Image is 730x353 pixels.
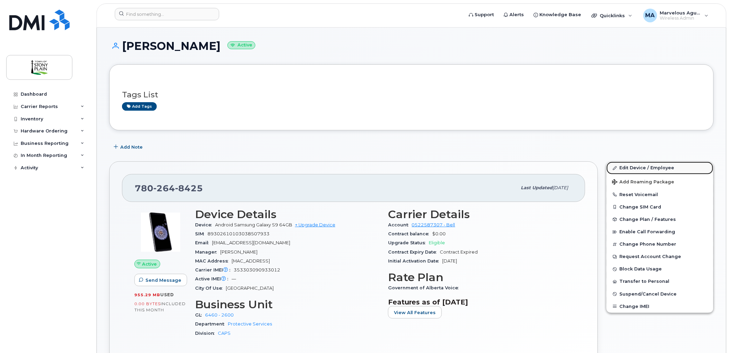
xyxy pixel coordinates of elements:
[607,213,713,226] button: Change Plan / Features
[220,249,257,255] span: [PERSON_NAME]
[145,277,181,284] span: Send Message
[140,212,181,253] img: image20231002-3703462-jx8xvz.jpeg
[215,222,292,227] span: Android Samsung Galaxy S9 64GB
[228,321,272,327] a: Protective Services
[607,288,713,300] button: Suspend/Cancel Device
[607,275,713,288] button: Transfer to Personal
[195,312,205,318] span: GL
[232,258,270,264] span: [MAC_ADDRESS]
[612,179,675,186] span: Add Roaming Package
[212,240,290,245] span: [EMAIL_ADDRESS][DOMAIN_NAME]
[388,249,440,255] span: Contract Expiry Date
[607,250,713,263] button: Request Account Change
[388,222,412,227] span: Account
[134,301,161,306] span: 0.00 Bytes
[122,102,157,111] a: Add tags
[607,162,713,174] a: Edit Device / Employee
[607,201,713,213] button: Change SIM Card
[195,208,380,221] h3: Device Details
[195,240,212,245] span: Email
[195,267,234,272] span: Carrier IMEI
[412,222,455,227] a: 0522587307 - Bell
[607,263,713,275] button: Block Data Usage
[109,141,149,153] button: Add Note
[195,298,380,311] h3: Business Unit
[195,222,215,227] span: Device
[620,217,676,222] span: Change Plan / Features
[443,258,457,264] span: [DATE]
[440,249,478,255] span: Contract Expired
[134,292,160,297] span: 955.29 MB
[429,240,445,245] span: Eligible
[433,231,446,236] span: $0.00
[607,300,713,313] button: Change IMEI
[388,231,433,236] span: Contract balance
[553,185,568,190] span: [DATE]
[142,261,157,267] span: Active
[227,41,255,49] small: Active
[195,258,232,264] span: MAC Address
[195,321,228,327] span: Department
[160,292,174,297] span: used
[620,229,676,235] span: Enable Call Forwarding
[122,90,701,99] h3: Tags List
[134,301,186,312] span: included this month
[388,285,462,290] span: Government of Alberta Voice
[388,306,442,319] button: View All Features
[521,185,553,190] span: Last updated
[607,226,713,238] button: Enable Call Forwarding
[607,238,713,250] button: Change Phone Number
[207,231,270,236] span: 89302610103038507933
[134,274,187,286] button: Send Message
[109,40,714,52] h1: [PERSON_NAME]
[195,249,220,255] span: Manager
[388,258,443,264] span: Initial Activation Date
[232,276,236,281] span: —
[394,309,436,316] span: View All Features
[388,240,429,245] span: Upgrade Status
[218,331,231,336] a: CAPS
[234,267,280,272] span: 353303090933012
[135,183,203,193] span: 780
[620,291,677,297] span: Suspend/Cancel Device
[195,231,207,236] span: SIM
[226,286,274,291] span: [GEOGRAPHIC_DATA]
[607,174,713,189] button: Add Roaming Package
[120,144,143,150] span: Add Note
[195,331,218,336] span: Division
[388,298,573,306] h3: Features as of [DATE]
[205,312,234,318] a: 6460 - 2600
[295,222,335,227] a: + Upgrade Device
[195,286,226,291] span: City Of Use
[607,189,713,201] button: Reset Voicemail
[388,208,573,221] h3: Carrier Details
[195,276,232,281] span: Active IMEI
[153,183,175,193] span: 264
[388,271,573,284] h3: Rate Plan
[175,183,203,193] span: 8425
